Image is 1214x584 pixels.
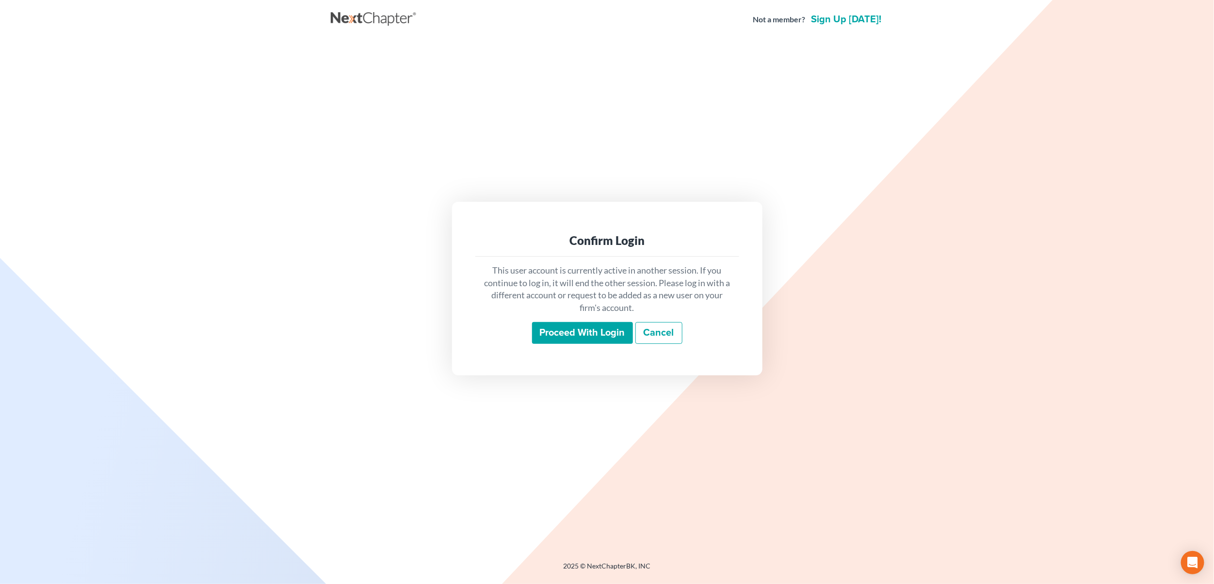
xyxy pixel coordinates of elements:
[331,561,884,579] div: 2025 © NextChapterBK, INC
[809,15,884,24] a: Sign up [DATE]!
[1181,551,1204,574] div: Open Intercom Messenger
[753,14,806,25] strong: Not a member?
[483,233,731,248] div: Confirm Login
[532,322,633,344] input: Proceed with login
[635,322,682,344] a: Cancel
[483,264,731,314] p: This user account is currently active in another session. If you continue to log in, it will end ...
